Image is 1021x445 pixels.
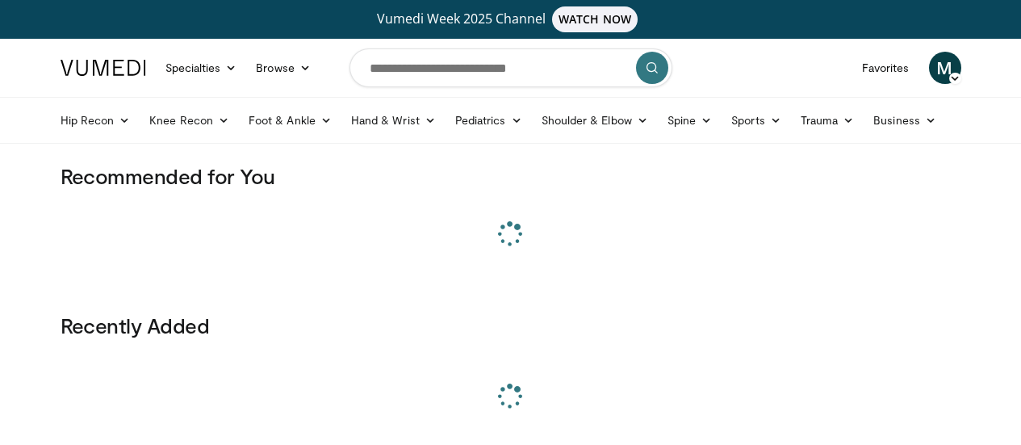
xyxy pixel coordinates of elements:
a: Trauma [791,104,864,136]
a: Vumedi Week 2025 ChannelWATCH NOW [63,6,959,32]
span: WATCH NOW [552,6,638,32]
a: Spine [658,104,722,136]
a: Sports [722,104,791,136]
a: Favorites [852,52,919,84]
a: Pediatrics [446,104,532,136]
h3: Recently Added [61,313,961,338]
a: Hand & Wrist [341,104,446,136]
a: Browse [246,52,320,84]
a: Knee Recon [140,104,239,136]
a: M [929,52,961,84]
input: Search topics, interventions [349,48,672,87]
img: VuMedi Logo [61,60,146,76]
a: Business [864,104,946,136]
a: Shoulder & Elbow [532,104,658,136]
h3: Recommended for You [61,163,961,189]
a: Specialties [156,52,247,84]
a: Foot & Ankle [239,104,341,136]
a: Hip Recon [51,104,140,136]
